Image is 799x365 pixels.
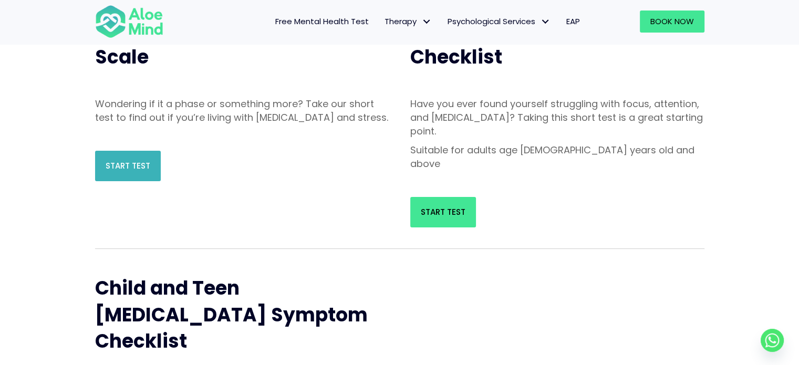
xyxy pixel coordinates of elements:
[566,16,580,27] span: EAP
[377,11,440,33] a: TherapyTherapy: submenu
[177,11,588,33] nav: Menu
[385,16,432,27] span: Therapy
[106,160,150,171] span: Start Test
[419,14,434,29] span: Therapy: submenu
[421,206,465,217] span: Start Test
[440,11,558,33] a: Psychological ServicesPsychological Services: submenu
[275,16,369,27] span: Free Mental Health Test
[267,11,377,33] a: Free Mental Health Test
[558,11,588,33] a: EAP
[650,16,694,27] span: Book Now
[95,4,163,39] img: Aloe mind Logo
[95,275,368,354] span: Child and Teen [MEDICAL_DATA] Symptom Checklist
[538,14,553,29] span: Psychological Services: submenu
[448,16,551,27] span: Psychological Services
[410,197,476,227] a: Start Test
[410,97,704,138] p: Have you ever found yourself struggling with focus, attention, and [MEDICAL_DATA]? Taking this sh...
[640,11,704,33] a: Book Now
[95,151,161,181] a: Start Test
[761,329,784,352] a: Whatsapp
[410,143,704,171] p: Suitable for adults age [DEMOGRAPHIC_DATA] years old and above
[95,97,389,124] p: Wondering if it a phase or something more? Take our short test to find out if you’re living with ...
